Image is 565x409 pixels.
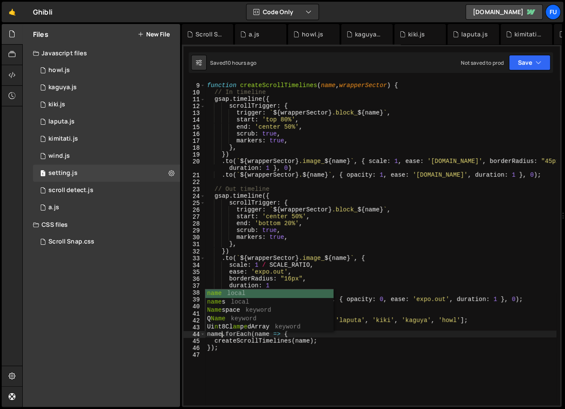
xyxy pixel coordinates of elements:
div: a.js [249,30,259,39]
div: 40 [183,303,205,310]
div: 33 [183,255,205,262]
a: Fu [545,4,561,20]
div: 17069/47028.js [33,113,180,130]
div: CSS files [23,216,180,233]
h2: Files [33,30,48,39]
div: 27 [183,214,205,220]
div: Javascript files [23,45,180,62]
a: [DOMAIN_NAME] [466,4,543,20]
div: 44 [183,331,205,338]
div: Scroll Snap.css [195,30,223,39]
div: 17069/47065.js [33,199,180,216]
div: 41 [183,310,205,317]
a: 🤙 [2,2,23,22]
div: 17069/47029.js [33,62,180,79]
button: Save [509,55,550,70]
div: 17069/47026.js [33,147,180,165]
div: 26 [183,207,205,214]
div: 15 [183,124,205,131]
div: howl.js [48,66,70,74]
div: 34 [183,262,205,269]
div: wind.js [48,152,70,160]
div: a.js [48,204,59,211]
div: 17069/47030.js [33,79,180,96]
div: kiki.js [408,30,425,39]
div: Ghibli [33,7,52,17]
div: kimitati.js [514,30,542,39]
div: howl.js [302,30,323,39]
div: 17069/47023.js [33,182,180,199]
div: Not saved to prod [461,59,504,66]
div: 10 hours ago [225,59,256,66]
div: 20 [183,158,205,172]
div: 17069/46978.js [33,130,180,147]
div: 36 [183,276,205,283]
div: 37 [183,283,205,289]
div: 46 [183,345,205,352]
div: 24 [183,193,205,200]
div: 17069/47031.js [33,96,180,113]
div: 25 [183,200,205,207]
div: 39 [183,296,205,303]
div: kiki.js [48,101,65,108]
div: 43 [183,324,205,331]
div: 17 [183,138,205,144]
div: 14 [183,117,205,123]
div: 31 [183,241,205,248]
div: kaguya.js [355,30,382,39]
div: 32 [183,248,205,255]
div: 35 [183,269,205,276]
div: 22 [183,179,205,186]
div: 30 [183,234,205,241]
div: kimitati.js [48,135,78,143]
button: Code Only [246,4,319,20]
div: 47 [183,352,205,358]
div: 17069/47032.js [33,165,180,182]
button: New File [138,31,170,38]
div: 42 [183,317,205,324]
div: 28 [183,220,205,227]
div: 21 [183,172,205,179]
div: 13 [183,110,205,117]
div: 29 [183,227,205,234]
div: 19 [183,151,205,158]
div: laputa.js [48,118,75,126]
div: scroll detect.js [48,186,93,194]
div: 45 [183,338,205,345]
div: 11 [183,96,205,103]
div: 12 [183,103,205,110]
div: laputa.js [461,30,487,39]
div: kaguya.js [48,84,77,91]
div: 17069/46980.css [33,233,180,250]
div: 10 [183,89,205,96]
div: Saved [210,59,256,66]
div: 38 [183,289,205,296]
div: 23 [183,186,205,193]
div: Scroll Snap.css [48,238,94,246]
div: 16 [183,131,205,138]
div: setting.js [48,169,78,177]
div: 18 [183,144,205,151]
div: 9 [183,82,205,89]
span: 1 [40,171,45,177]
